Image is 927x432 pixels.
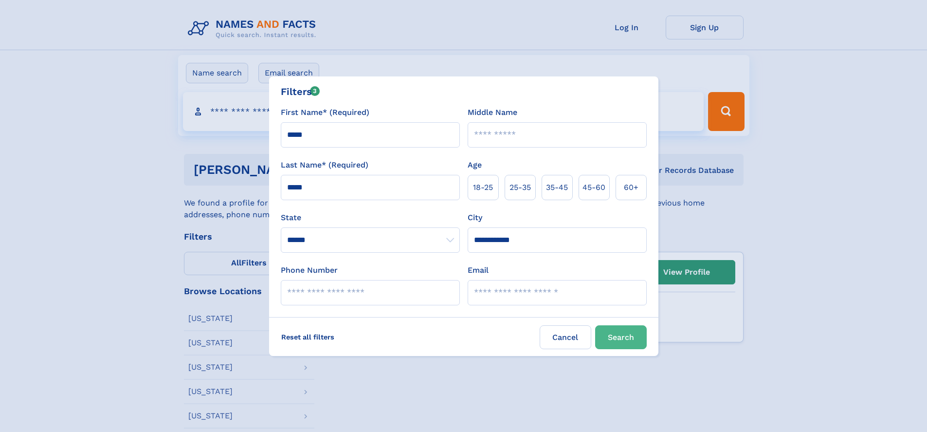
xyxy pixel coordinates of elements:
span: 35‑45 [546,182,568,193]
label: Phone Number [281,264,338,276]
div: Filters [281,84,320,99]
span: 18‑25 [473,182,493,193]
label: Email [468,264,489,276]
label: Last Name* (Required) [281,159,368,171]
label: Reset all filters [275,325,341,349]
span: 45‑60 [582,182,605,193]
label: Cancel [540,325,591,349]
label: Middle Name [468,107,517,118]
button: Search [595,325,647,349]
label: State [281,212,460,224]
label: Age [468,159,482,171]
label: City [468,212,482,224]
span: 60+ [624,182,638,193]
span: 25‑35 [509,182,531,193]
label: First Name* (Required) [281,107,369,118]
